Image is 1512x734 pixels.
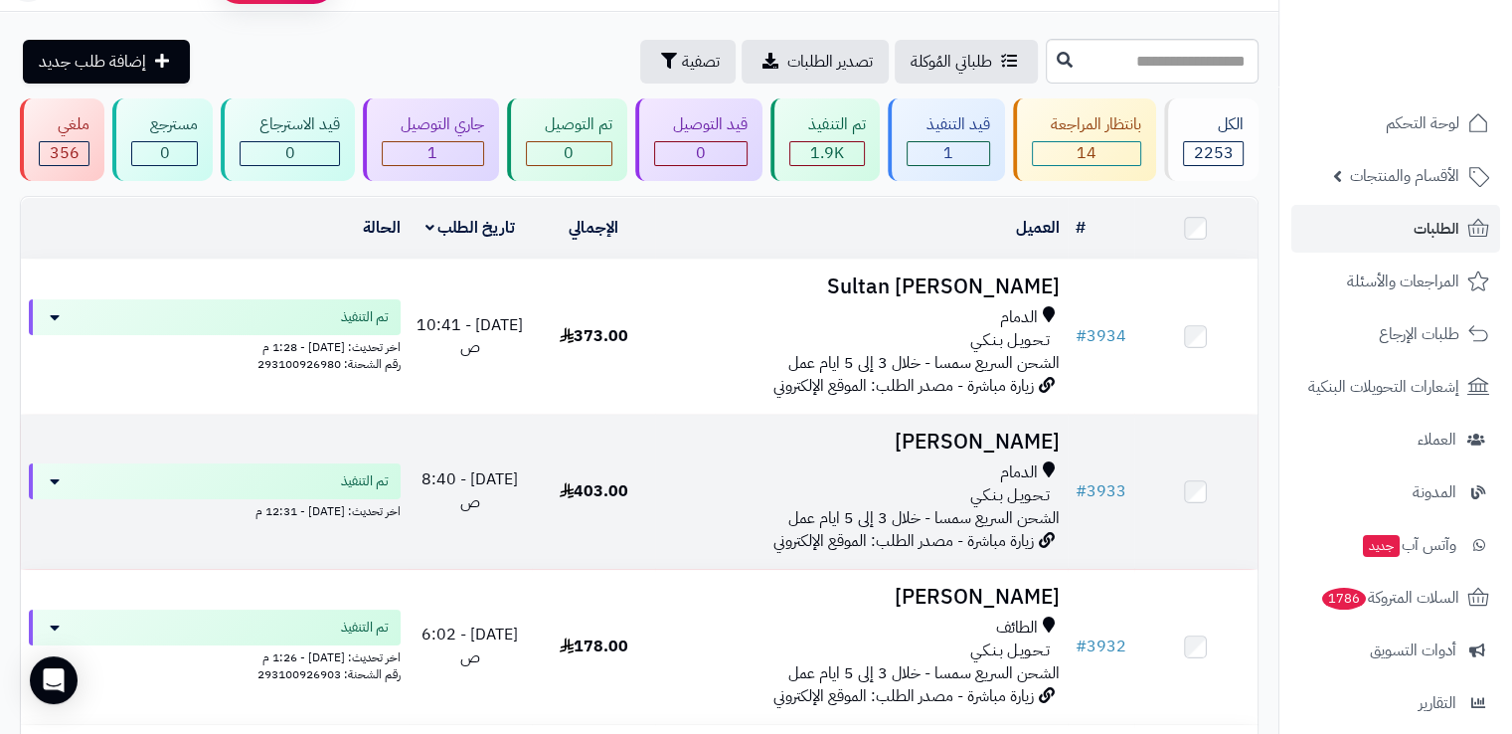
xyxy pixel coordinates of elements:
[23,40,190,84] a: إضافة طلب جديد
[943,141,953,165] span: 1
[417,313,523,360] span: [DATE] - 10:41 ص
[970,640,1050,662] span: تـحـويـل بـنـكـي
[1386,109,1459,137] span: لوحة التحكم
[1291,521,1500,569] a: وآتس آبجديد
[663,586,1059,609] h3: [PERSON_NAME]
[1291,205,1500,253] a: الطلبات
[907,113,989,136] div: قيد التنفيذ
[788,351,1060,375] span: الشحن السريع سمسا - خلال 3 إلى 5 ايام عمل
[631,98,766,181] a: قيد التوصيل 0
[240,113,339,136] div: قيد الاسترجاع
[773,529,1034,553] span: زيارة مباشرة - مصدر الطلب: الموقع الإلكتروني
[996,617,1038,640] span: الطائف
[682,50,720,74] span: تصفية
[39,113,89,136] div: ملغي
[1077,141,1096,165] span: 14
[1370,637,1456,664] span: أدوات التسويق
[1032,113,1141,136] div: بانتظار المراجعة
[160,141,170,165] span: 0
[1076,479,1126,503] a: #3933
[1076,324,1126,348] a: #3934
[132,142,197,165] div: 0
[789,113,865,136] div: تم التنفيذ
[788,506,1060,530] span: الشحن السريع سمسا - خلال 3 إلى 5 ايام عمل
[526,113,612,136] div: تم التوصيل
[1016,216,1060,240] a: العميل
[766,98,884,181] a: تم التنفيذ 1.9K
[773,684,1034,708] span: زيارة مباشرة - مصدر الطلب: الموقع الإلكتروني
[663,275,1059,298] h3: Sultan [PERSON_NAME]
[1000,306,1038,329] span: الدمام
[1076,324,1087,348] span: #
[569,216,618,240] a: الإجمالي
[341,471,389,491] span: تم التنفيذ
[383,142,483,165] div: 1
[382,113,484,136] div: جاري التوصيل
[1363,535,1400,557] span: جديد
[1009,98,1160,181] a: بانتظار المراجعة 14
[1076,635,1087,658] span: #
[40,142,88,165] div: 356
[790,142,864,165] div: 1881
[425,216,516,240] a: تاريخ الطلب
[560,324,628,348] span: 373.00
[655,142,747,165] div: 0
[970,329,1050,352] span: تـحـويـل بـنـكـي
[257,355,401,373] span: رقم الشحنة: 293100926980
[810,141,844,165] span: 1.9K
[131,113,198,136] div: مسترجع
[1291,468,1500,516] a: المدونة
[421,623,518,669] span: [DATE] - 6:02 ص
[1350,162,1459,190] span: الأقسام والمنتجات
[527,142,611,165] div: 0
[1361,531,1456,559] span: وآتس آب
[560,635,628,658] span: 178.00
[787,50,873,74] span: تصدير الطلبات
[663,431,1059,454] h3: [PERSON_NAME]
[1291,416,1500,463] a: العملاء
[341,307,389,327] span: تم التنفيذ
[1000,461,1038,484] span: الدمام
[1320,584,1459,612] span: السلات المتروكة
[30,656,78,704] div: Open Intercom Messenger
[1291,627,1500,674] a: أدوات التسويق
[1033,142,1140,165] div: 14
[363,216,401,240] a: الحالة
[29,499,401,520] div: اخر تحديث: [DATE] - 12:31 م
[654,113,748,136] div: قيد التوصيل
[884,98,1008,181] a: قيد التنفيذ 1
[427,141,437,165] span: 1
[217,98,358,181] a: قيد الاسترجاع 0
[1193,141,1233,165] span: 2253
[341,618,389,638] span: تم التنفيذ
[359,98,503,181] a: جاري التوصيل 1
[1419,689,1456,717] span: التقارير
[1160,98,1262,181] a: الكل2253
[29,645,401,666] div: اخر تحديث: [DATE] - 1:26 م
[696,141,706,165] span: 0
[1322,588,1366,610] span: 1786
[911,50,992,74] span: طلباتي المُوكلة
[895,40,1038,84] a: طلباتي المُوكلة
[1291,310,1500,358] a: طلبات الإرجاع
[257,665,401,683] span: رقم الشحنة: 293100926903
[1291,363,1500,411] a: إشعارات التحويلات البنكية
[1076,216,1086,240] a: #
[1379,320,1459,348] span: طلبات الإرجاع
[1291,679,1500,727] a: التقارير
[421,467,518,514] span: [DATE] - 8:40 ص
[1183,113,1244,136] div: الكل
[1418,426,1456,454] span: العملاء
[1347,268,1459,295] span: المراجعات والأسئلة
[16,98,108,181] a: ملغي 356
[564,141,574,165] span: 0
[50,141,80,165] span: 356
[773,374,1034,398] span: زيارة مباشرة - مصدر الطلب: الموقع الإلكتروني
[1076,635,1126,658] a: #3932
[560,479,628,503] span: 403.00
[1377,51,1493,92] img: logo-2.png
[241,142,338,165] div: 0
[39,50,146,74] span: إضافة طلب جديد
[640,40,736,84] button: تصفية
[1291,574,1500,622] a: السلات المتروكة1786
